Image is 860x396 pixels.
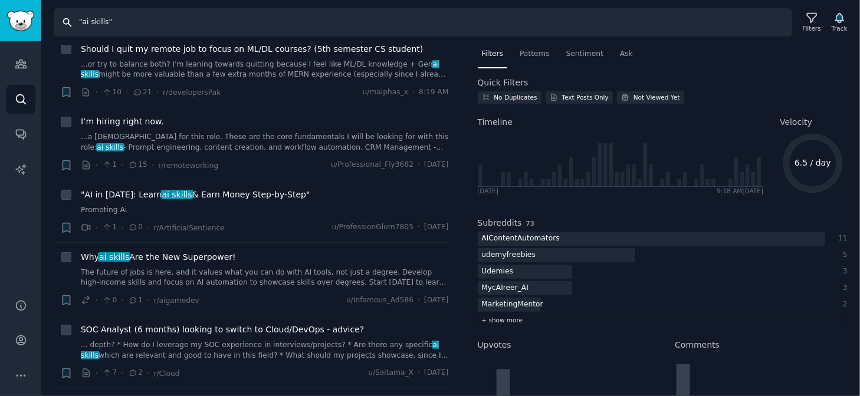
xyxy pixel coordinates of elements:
span: Velocity [780,116,812,128]
h2: Subreddits [478,217,522,229]
span: · [121,222,123,234]
span: · [418,295,420,306]
span: 0 [128,222,143,233]
span: · [418,222,420,233]
a: Should I quit my remote job to focus on ML/DL courses? (5th semester CS student) [81,43,423,55]
span: Ask [620,49,633,60]
img: GummySearch logo [7,11,34,31]
span: · [147,294,149,306]
span: ai skills [98,252,130,262]
span: Timeline [478,116,513,128]
span: Patterns [520,49,549,60]
span: 1 [102,222,117,233]
span: r/ArtificialSentience [153,224,224,232]
span: r/aigamedev [153,296,199,305]
span: 10 [102,87,122,98]
span: · [418,160,420,170]
h2: Quick Filters [478,77,529,89]
a: "AI in [DATE]: Learnai skills& Earn Money Step-by-Step" [81,189,310,201]
div: No Duplicates [494,93,537,101]
button: Track [828,10,852,35]
span: Why Are the New Superpower! [81,251,236,263]
a: I’m hiring right now. [81,115,164,128]
span: u/malphas_x [363,87,409,98]
span: · [121,294,123,306]
span: u/Saitama_X [368,368,413,378]
span: [DATE] [424,160,448,170]
div: MarketingMentor [478,298,547,312]
span: Filters [482,49,504,60]
div: Not Viewed Yet [633,93,680,101]
span: u/Infamous_Ad586 [346,295,413,306]
div: 2 [838,299,848,310]
h2: Comments [675,339,720,351]
span: r/developersPak [163,88,221,97]
div: AIContentAutomators [478,232,564,246]
a: ...or try to balance both? I'm leaning towards quitting because I feel like ML/DL knowledge + Gen... [81,60,449,80]
span: ai skills [96,143,124,151]
a: SOC Analyst (6 months) looking to switch to Cloud/DevOps - advice? [81,324,364,336]
span: 15 [128,160,147,170]
span: [DATE] [424,222,448,233]
span: · [418,368,420,378]
span: · [121,367,123,379]
span: · [96,294,98,306]
a: Whyai skillsAre the New Superpower! [81,251,236,263]
span: u/ProfessionGlum7805 [332,222,413,233]
div: MycAIreer_AI [478,281,533,296]
span: ai skills [81,341,439,359]
span: 21 [133,87,152,98]
input: Search Keyword [54,8,792,37]
div: Text Posts Only [562,93,609,101]
a: ...a [DEMOGRAPHIC_DATA] for this role. These are the core fundamentals I will be looking for with... [81,132,449,153]
span: 73 [526,220,535,227]
div: 3 [838,266,848,277]
div: 11 [838,233,848,244]
span: · [96,222,98,234]
span: 0 [102,295,117,306]
span: [DATE] [424,295,448,306]
span: "AI in [DATE]: Learn & Earn Money Step-by-Step" [81,189,310,201]
div: 5 [838,250,848,260]
span: · [156,86,159,98]
div: udemyfreebies [478,248,540,263]
span: · [147,222,149,234]
a: Promoting Ai [81,205,449,216]
span: · [147,367,149,379]
span: · [412,87,415,98]
a: The future of jobs is here, and it values what you can do with AI tools, not just a degree. Devel... [81,268,449,288]
span: + show more [482,316,523,324]
span: · [96,86,98,98]
div: Udemies [478,265,518,279]
a: ... depth? * How do I leverage my SOC experience in interviews/projects? * Are there any specific... [81,340,449,361]
text: 6.5 / day [795,158,831,167]
div: 3 [838,283,848,293]
span: u/Professional_Fly3682 [331,160,414,170]
span: 7 [102,368,117,378]
span: r/remoteworking [158,161,218,170]
div: Track [832,24,848,32]
div: 9:18 AM [DATE] [717,187,764,195]
span: ai skills [161,190,193,199]
span: r/Cloud [153,369,179,378]
span: 1 [102,160,117,170]
span: · [152,159,154,171]
span: [DATE] [424,368,448,378]
span: · [121,159,123,171]
span: 8:19 AM [419,87,448,98]
span: · [96,159,98,171]
span: · [96,367,98,379]
span: · [126,86,128,98]
span: 2 [128,368,143,378]
div: Filters [803,24,821,32]
h2: Upvotes [478,339,511,351]
span: 1 [128,295,143,306]
div: [DATE] [478,187,499,195]
span: Sentiment [566,49,603,60]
